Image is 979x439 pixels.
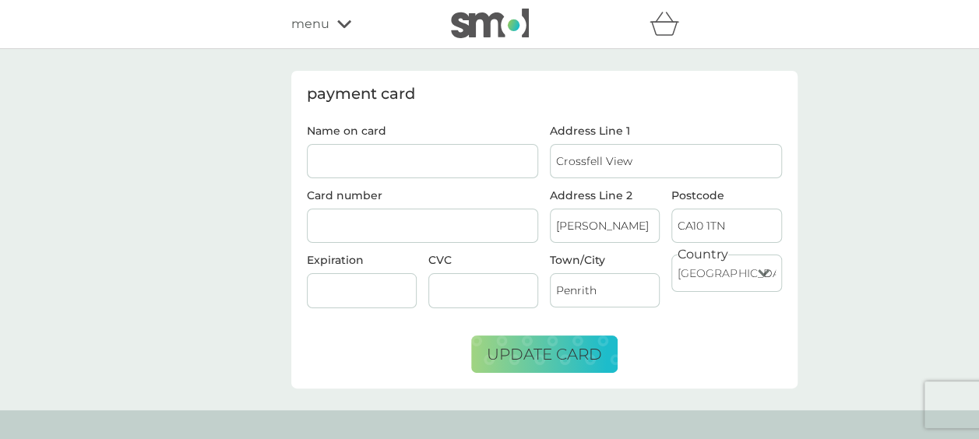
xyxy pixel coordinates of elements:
span: update card [487,345,602,363]
label: Postcode [671,190,781,201]
div: payment card [307,86,782,102]
img: smol [451,9,529,38]
div: basket [650,9,688,40]
iframe: Secure card number input frame [313,219,533,233]
label: Town/City [550,255,660,265]
iframe: Secure CVC input frame [435,284,532,297]
button: update card [471,335,618,373]
label: Address Line 1 [550,125,782,136]
label: CVC [428,253,452,267]
label: Country [678,244,728,265]
label: Card number [307,188,382,202]
label: Address Line 2 [550,190,660,201]
span: menu [291,14,329,34]
label: Expiration [307,253,364,267]
label: Name on card [307,125,539,136]
iframe: Secure expiration date input frame [313,284,410,297]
